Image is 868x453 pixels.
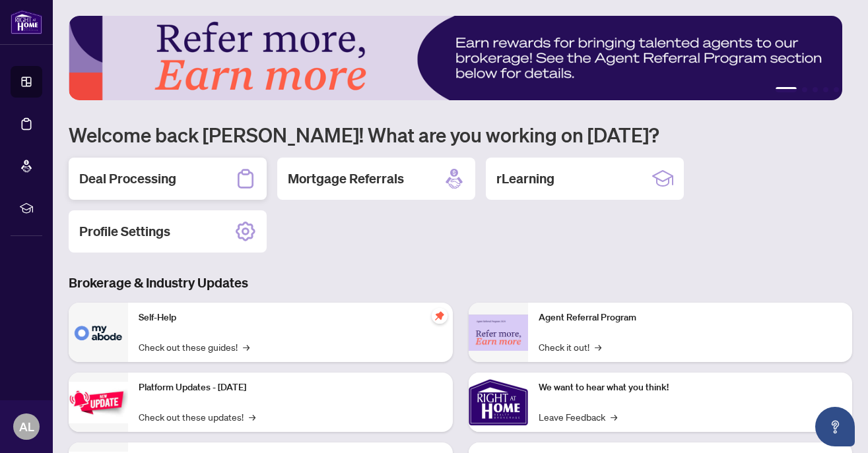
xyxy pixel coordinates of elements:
button: 3 [813,87,818,92]
span: → [595,340,601,354]
button: 1 [776,87,797,92]
span: pushpin [432,308,448,324]
img: Platform Updates - July 21, 2025 [69,382,128,423]
h3: Brokerage & Industry Updates [69,274,852,292]
p: We want to hear what you think! [539,380,842,395]
img: We want to hear what you think! [469,373,528,432]
h2: Profile Settings [79,222,170,241]
a: Check out these updates!→ [139,409,255,424]
button: 2 [802,87,807,92]
h2: rLearning [496,169,554,188]
a: Check it out!→ [539,340,601,354]
button: 4 [823,87,828,92]
h2: Deal Processing [79,169,176,188]
h1: Welcome back [PERSON_NAME]! What are you working on [DATE]? [69,122,852,147]
span: → [249,409,255,424]
h2: Mortgage Referrals [288,169,404,188]
a: Leave Feedback→ [539,409,617,424]
img: logo [11,10,42,34]
img: Self-Help [69,303,128,362]
button: 5 [834,87,839,92]
p: Self-Help [139,311,442,325]
span: → [243,340,250,354]
p: Agent Referral Program [539,311,842,325]
span: → [611,409,617,424]
a: Check out these guides!→ [139,340,250,354]
img: Slide 0 [69,16,842,100]
button: Open asap [815,407,855,446]
span: AL [19,417,34,436]
p: Platform Updates - [DATE] [139,380,442,395]
img: Agent Referral Program [469,315,528,351]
